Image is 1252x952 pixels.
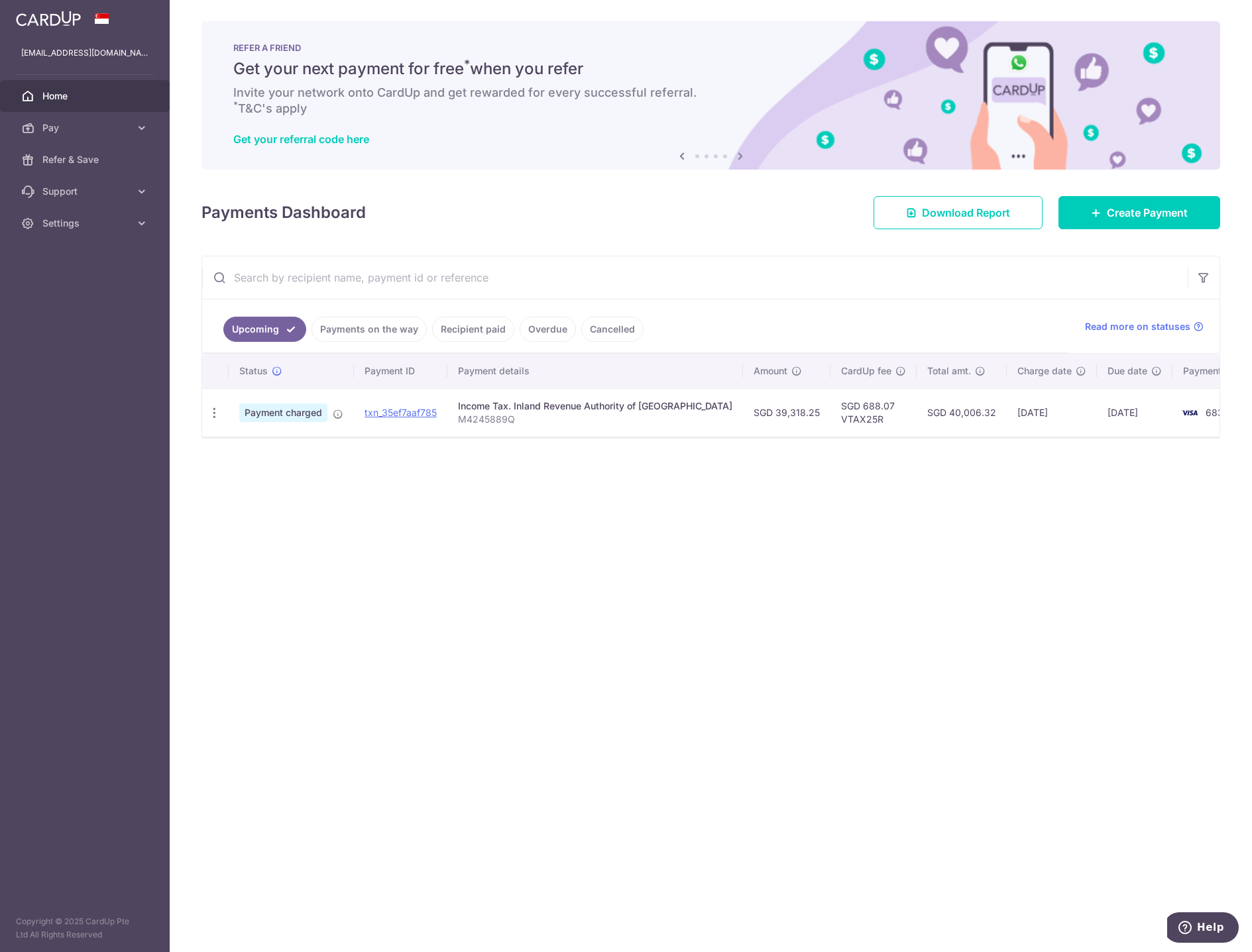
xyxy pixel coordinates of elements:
[354,354,447,388] th: Payment ID
[239,403,327,422] span: Payment charged
[520,317,576,342] a: Overdue
[42,89,130,103] span: Home
[754,364,787,378] span: Amount
[42,217,130,230] span: Settings
[312,317,427,342] a: Payments on the way
[830,388,917,437] td: SGD 688.07 VTAX25R
[841,364,891,378] span: CardUp fee
[458,413,732,426] p: M4245889Q
[1167,912,1239,945] iframe: Opens a widget where you can find more information
[874,196,1043,229] a: Download Report
[233,132,369,146] a: Get your referral code here
[743,388,830,437] td: SGD 39,318.25
[42,121,130,134] span: Pay
[1085,320,1190,333] span: Read more on statuses
[432,317,514,342] a: Recipient paid
[239,364,268,378] span: Status
[581,317,644,342] a: Cancelled
[201,21,1220,170] img: RAF banner
[233,85,1188,117] h6: Invite your network onto CardUp and get rewarded for every successful referral. T&C's apply
[16,11,81,26] img: CardUp
[233,58,1188,79] h5: Get your next payment for free when you refer
[1085,320,1204,333] a: Read more on statuses
[21,46,148,60] p: [EMAIL_ADDRESS][DOMAIN_NAME]
[223,317,306,342] a: Upcoming
[365,407,437,418] a: txn_35ef7aaf785
[42,185,130,198] span: Support
[922,205,1010,221] span: Download Report
[42,153,130,166] span: Refer & Save
[1007,388,1097,437] td: [DATE]
[447,354,743,388] th: Payment details
[1108,364,1147,378] span: Due date
[1058,196,1220,229] a: Create Payment
[917,388,1007,437] td: SGD 40,006.32
[1097,388,1172,437] td: [DATE]
[202,256,1188,299] input: Search by recipient name, payment id or reference
[1107,205,1188,221] span: Create Payment
[201,201,366,225] h4: Payments Dashboard
[1017,364,1072,378] span: Charge date
[458,399,732,413] div: Income Tax. Inland Revenue Authority of [GEOGRAPHIC_DATA]
[1176,405,1203,421] img: Bank Card
[233,42,1188,53] p: REFER A FRIEND
[1206,407,1229,418] span: 6837
[927,364,971,378] span: Total amt.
